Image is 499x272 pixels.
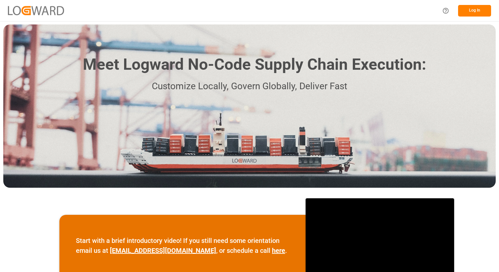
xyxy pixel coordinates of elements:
[76,236,289,255] p: Start with a brief introductory video! If you still need some orientation email us at , or schedu...
[83,53,426,76] h1: Meet Logward No-Code Supply Chain Execution:
[438,3,453,18] button: Help Center
[272,247,285,254] a: here
[8,6,64,15] img: Logward_new_orange.png
[458,5,491,17] button: Log In
[110,247,216,254] a: [EMAIL_ADDRESS][DOMAIN_NAME]
[73,79,426,94] p: Customize Locally, Govern Globally, Deliver Fast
